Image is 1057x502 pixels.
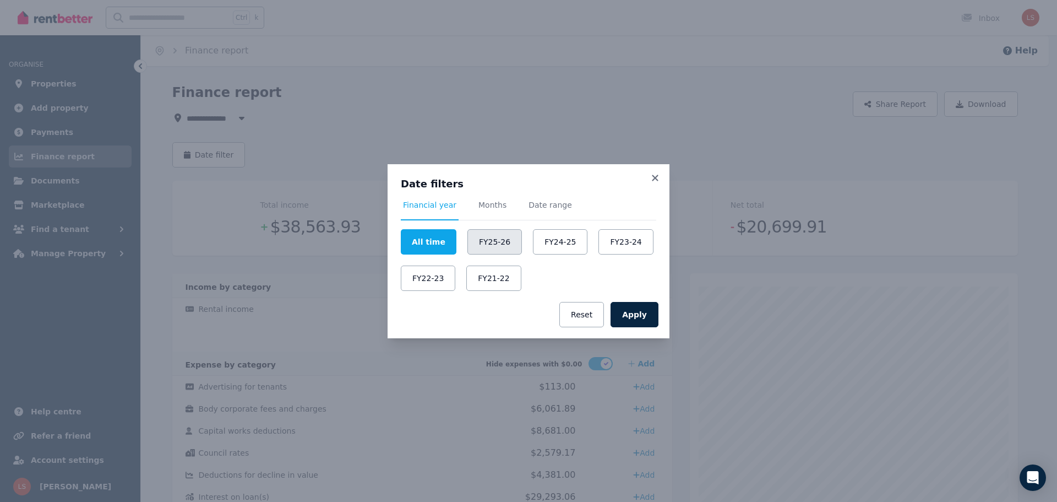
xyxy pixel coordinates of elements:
[611,302,658,327] button: Apply
[401,199,656,220] nav: Tabs
[478,199,506,210] span: Months
[401,177,656,191] h3: Date filters
[533,229,587,255] button: FY24-25
[403,199,456,210] span: Financial year
[467,229,522,255] button: FY25-26
[401,229,456,255] button: All time
[401,266,455,291] button: FY22-23
[466,266,521,291] button: FY21-22
[598,229,653,255] button: FY23-24
[528,199,572,210] span: Date range
[559,302,604,327] button: Reset
[1020,465,1046,491] div: Open Intercom Messenger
